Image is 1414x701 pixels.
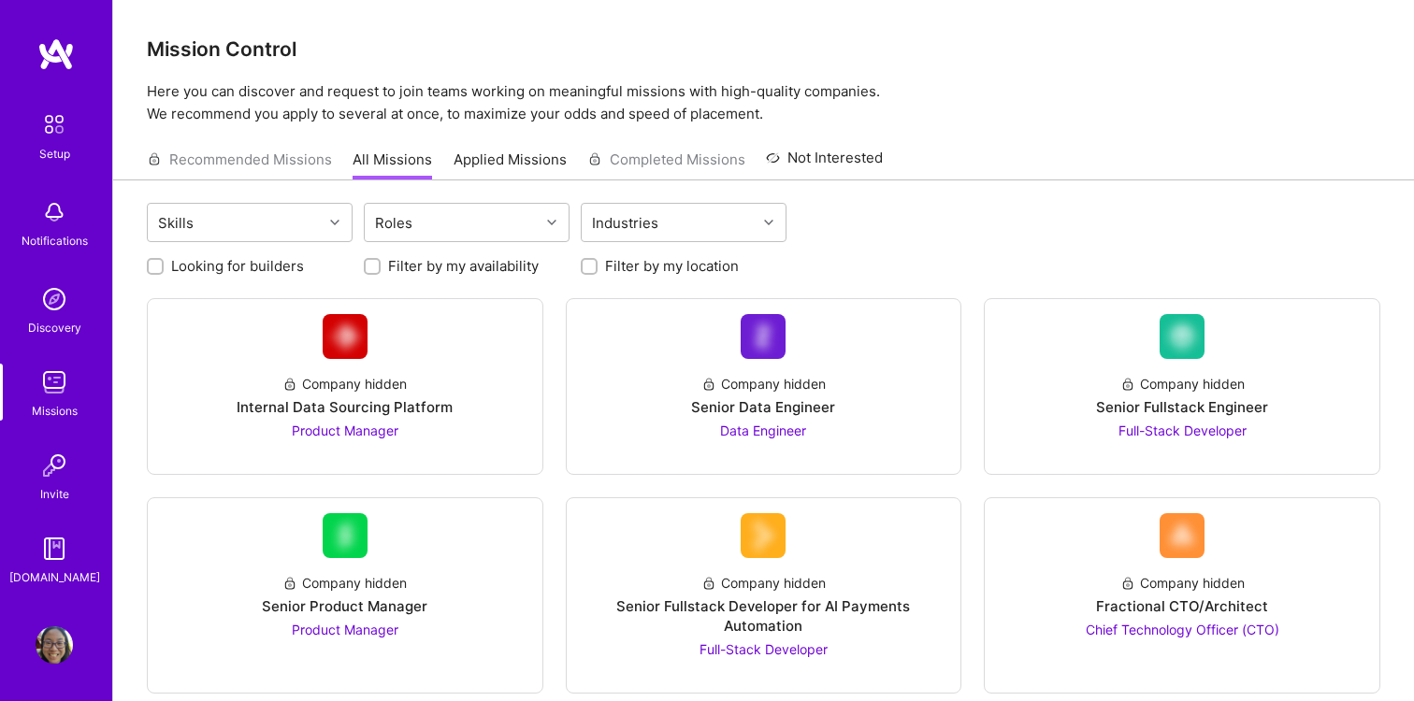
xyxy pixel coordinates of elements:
[353,150,432,180] a: All Missions
[28,318,81,337] div: Discovery
[766,147,883,180] a: Not Interested
[700,641,828,657] span: Full-Stack Developer
[153,209,198,236] div: Skills
[691,397,835,417] div: Senior Data Engineer
[282,573,407,593] div: Company hidden
[582,513,946,678] a: Company LogoCompany hiddenSenior Fullstack Developer for AI Payments AutomationFull-Stack Developer
[454,150,567,180] a: Applied Missions
[262,596,427,616] div: Senior Product Manager
[36,193,73,231] img: bell
[582,596,946,636] div: Senior Fullstack Developer for AI Payments Automation
[147,37,1380,61] h3: Mission Control
[1000,513,1364,678] a: Company LogoCompany hiddenFractional CTO/ArchitectChief Technology Officer (CTO)
[22,231,88,250] div: Notifications
[292,622,398,637] span: Product Manager
[1086,622,1279,637] span: Chief Technology Officer (CTO)
[720,422,806,438] span: Data Engineer
[323,513,368,558] img: Company Logo
[1096,596,1268,616] div: Fractional CTO/Architect
[741,513,786,558] img: Company Logo
[701,374,826,393] div: Company hidden
[237,397,453,417] div: Internal Data Sourcing Platform
[32,401,78,421] div: Missions
[741,314,786,359] img: Company Logo
[582,314,946,459] a: Company LogoCompany hiddenSenior Data EngineerData Engineer
[39,144,70,164] div: Setup
[163,314,527,459] a: Company LogoCompany hiddenInternal Data Sourcing PlatformProduct Manager
[1118,422,1247,438] span: Full-Stack Developer
[587,209,663,236] div: Industries
[37,37,75,71] img: logo
[40,484,69,504] div: Invite
[764,218,773,227] i: icon Chevron
[147,80,1380,125] p: Here you can discover and request to join teams working on meaningful missions with high-quality ...
[31,626,78,664] a: User Avatar
[1120,573,1245,593] div: Company hidden
[171,256,304,276] label: Looking for builders
[282,374,407,393] div: Company hidden
[292,422,398,438] span: Product Manager
[1000,314,1364,459] a: Company LogoCompany hiddenSenior Fullstack EngineerFull-Stack Developer
[163,513,527,678] a: Company LogoCompany hiddenSenior Product ManagerProduct Manager
[36,447,73,484] img: Invite
[323,314,368,359] img: Company Logo
[1120,374,1245,393] div: Company hidden
[547,218,556,227] i: icon Chevron
[605,256,739,276] label: Filter by my location
[1160,314,1205,359] img: Company Logo
[9,567,100,587] div: [DOMAIN_NAME]
[1160,513,1205,558] img: Company Logo
[1096,397,1268,417] div: Senior Fullstack Engineer
[36,530,73,567] img: guide book
[370,209,417,236] div: Roles
[701,573,826,593] div: Company hidden
[388,256,539,276] label: Filter by my availability
[36,364,73,401] img: teamwork
[36,280,73,318] img: discovery
[330,218,339,227] i: icon Chevron
[35,105,74,144] img: setup
[36,626,73,664] img: User Avatar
